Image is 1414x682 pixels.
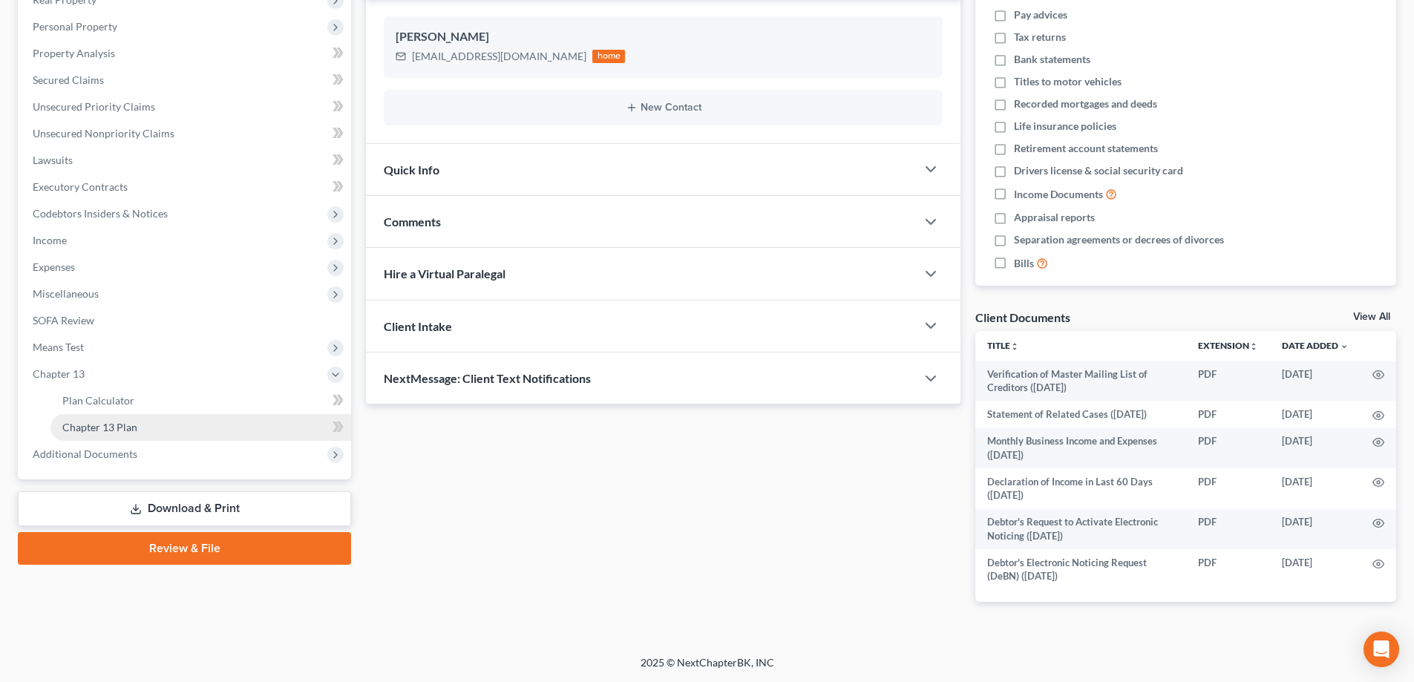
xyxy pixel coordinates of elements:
span: Separation agreements or decrees of divorces [1014,232,1224,247]
span: Bank statements [1014,52,1090,67]
span: Appraisal reports [1014,210,1095,225]
span: Titles to motor vehicles [1014,74,1122,89]
a: Unsecured Priority Claims [21,94,351,120]
div: [PERSON_NAME] [396,28,931,46]
span: Bills [1014,256,1034,271]
td: Verification of Master Mailing List of Creditors ([DATE]) [975,361,1186,401]
span: Income [33,234,67,246]
span: Drivers license & social security card [1014,163,1183,178]
td: [DATE] [1270,549,1361,590]
span: Income Documents [1014,187,1103,202]
div: 2025 © NextChapterBK, INC [284,655,1130,682]
td: PDF [1186,509,1270,550]
a: Titleunfold_more [987,340,1019,351]
td: Monthly Business Income and Expenses ([DATE]) [975,428,1186,469]
td: PDF [1186,468,1270,509]
td: [DATE] [1270,428,1361,469]
a: Executory Contracts [21,174,351,200]
a: Date Added expand_more [1282,340,1349,351]
span: Lawsuits [33,154,73,166]
a: Lawsuits [21,147,351,174]
span: Unsecured Priority Claims [33,100,155,113]
span: Client Intake [384,319,452,333]
td: [DATE] [1270,401,1361,427]
span: Quick Info [384,163,439,177]
span: Additional Documents [33,447,137,460]
td: Statement of Related Cases ([DATE]) [975,401,1186,427]
span: Recorded mortgages and deeds [1014,96,1157,111]
span: Plan Calculator [62,394,134,407]
td: Debtor's Electronic Noticing Request (DeBN) ([DATE]) [975,549,1186,590]
span: Property Analysis [33,47,115,59]
span: Tax returns [1014,30,1066,45]
a: Download & Print [18,491,351,526]
span: Chapter 13 Plan [62,421,137,433]
i: expand_more [1340,342,1349,351]
a: Plan Calculator [50,387,351,414]
a: Secured Claims [21,67,351,94]
span: Means Test [33,341,84,353]
td: [DATE] [1270,509,1361,550]
button: New Contact [396,102,931,114]
span: Executory Contracts [33,180,128,193]
div: Client Documents [975,309,1070,325]
td: Declaration of Income in Last 60 Days ([DATE]) [975,468,1186,509]
a: Review & File [18,532,351,565]
td: [DATE] [1270,468,1361,509]
td: PDF [1186,361,1270,401]
span: Retirement account statements [1014,141,1158,156]
a: Chapter 13 Plan [50,414,351,441]
span: Secured Claims [33,73,104,86]
td: PDF [1186,549,1270,590]
a: Property Analysis [21,40,351,67]
span: Unsecured Nonpriority Claims [33,127,174,140]
td: Debtor's Request to Activate Electronic Noticing ([DATE]) [975,509,1186,550]
span: Expenses [33,260,75,273]
a: Unsecured Nonpriority Claims [21,120,351,147]
div: [EMAIL_ADDRESS][DOMAIN_NAME] [412,49,586,64]
span: Hire a Virtual Paralegal [384,266,505,281]
span: Chapter 13 [33,367,85,380]
i: unfold_more [1010,342,1019,351]
span: Miscellaneous [33,287,99,300]
td: [DATE] [1270,361,1361,401]
span: Comments [384,214,441,229]
span: Personal Property [33,20,117,33]
span: SOFA Review [33,314,94,327]
span: Life insurance policies [1014,119,1116,134]
a: Extensionunfold_more [1198,340,1258,351]
td: PDF [1186,401,1270,427]
a: View All [1353,312,1390,322]
span: Pay advices [1014,7,1067,22]
div: home [592,50,625,63]
div: Open Intercom Messenger [1364,632,1399,667]
span: NextMessage: Client Text Notifications [384,371,591,385]
i: unfold_more [1249,342,1258,351]
td: PDF [1186,428,1270,469]
span: Codebtors Insiders & Notices [33,207,168,220]
a: SOFA Review [21,307,351,334]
